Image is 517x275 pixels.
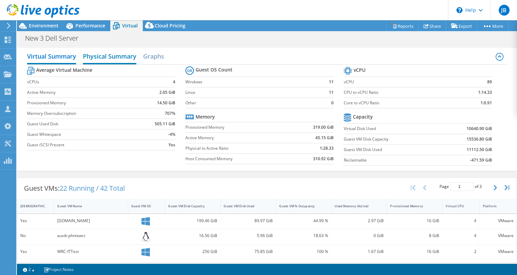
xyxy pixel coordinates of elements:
[467,125,492,132] b: 10640.90 GiB
[173,79,175,85] b: 4
[467,136,492,143] b: 15536.80 GiB
[477,21,509,31] a: More
[27,49,76,64] h2: Virtual Summary
[27,100,140,106] label: Provisioned Memory
[390,232,439,239] div: 8 GiB
[390,248,439,255] div: 16 GiB
[185,124,291,131] label: Provisioned Memory
[168,217,217,225] div: 199.46 GiB
[155,22,185,29] span: Cloud Pricing
[185,89,320,96] label: Linux
[22,35,89,42] h1: New 3 Dell Server
[446,232,476,239] div: 4
[344,79,453,85] label: vCPU
[440,182,482,191] span: Page of
[185,155,291,162] label: Host Consumed Memory
[279,248,328,255] div: 100 %
[159,89,175,96] b: 2.05 GiB
[168,142,175,148] b: Yes
[27,131,140,138] label: Guest Whitespace
[143,49,164,63] h2: Graphs
[39,265,78,274] a: Project Notes
[470,157,492,164] b: -471.59 GiB
[279,232,328,239] div: 18.63 %
[450,182,474,191] input: jump to page
[224,204,265,208] div: Guest VM Disk Used
[487,79,492,85] b: 89
[329,89,334,96] b: 11
[335,217,384,225] div: 2.97 GiB
[157,100,175,106] b: 14.50 GiB
[344,157,441,164] label: Reclaimable
[168,204,209,208] div: Guest VM Disk Capacity
[446,204,468,208] div: Virtual CPU
[57,204,117,208] div: Guest VM Name
[185,79,320,85] label: Windows
[20,248,51,255] div: Yes
[344,125,441,132] label: Virtual Disk Used
[499,5,510,16] span: JB
[479,184,482,189] span: 3
[165,110,175,117] b: 707%
[313,155,334,162] b: 310.92 GiB
[344,146,441,153] label: Guest VM Disk Used
[20,217,51,225] div: Yes
[456,7,463,13] svg: \n
[131,204,154,208] div: Guest VM OS
[344,136,441,143] label: Guest VM Disk Capacity
[27,89,140,96] label: Active Memory
[344,100,453,106] label: Core to vCPU Ratio
[313,124,334,131] b: 319.00 GiB
[196,113,215,120] b: Memory
[20,232,51,239] div: No
[168,232,217,239] div: 16.56 GiB
[20,204,43,208] div: [DEMOGRAPHIC_DATA]
[279,217,328,225] div: 44.99 %
[320,145,334,152] b: 1:28.33
[390,204,431,208] div: Provisioned Memory
[17,178,132,199] div: Guest VMs:
[478,89,492,96] b: 1:14.33
[27,110,140,117] label: Memory Oversubscription
[18,265,39,274] a: 2
[224,232,273,239] div: 5.96 GiB
[57,217,125,225] div: [DOMAIN_NAME]
[483,232,514,239] div: VMware
[446,21,477,31] a: Export
[57,232,125,239] div: auvik-phntxwrc
[224,217,273,225] div: 89.97 GiB
[390,217,439,225] div: 16 GiB
[75,22,105,29] span: Performance
[279,204,320,208] div: Guest VM % Occupancy
[185,100,320,106] label: Other
[335,204,376,208] div: Used Memory (Active)
[446,248,476,255] div: 2
[483,248,514,255] div: VMware
[57,248,125,255] div: WRC-ITTest
[354,67,365,73] b: vCPU
[467,146,492,153] b: 11112.50 GiB
[419,21,446,31] a: Share
[480,100,492,106] b: 1:0.91
[483,204,505,208] div: Platform
[335,248,384,255] div: 1.67 GiB
[329,79,334,85] b: 11
[344,89,453,96] label: CPU to vCPU Ratio
[386,21,419,31] a: Reports
[27,79,140,85] label: vCPUs
[353,113,373,120] b: Capacity
[224,248,273,255] div: 75.85 GiB
[185,134,291,141] label: Active Memory
[155,121,175,127] b: 505.11 GiB
[29,22,59,29] span: Environment
[60,184,125,193] span: 22 Running / 42 Total
[83,49,136,64] h2: Physical Summary
[36,67,92,73] b: Average Virtual Machine
[27,142,140,148] label: Guest iSCSI Present
[122,22,138,29] span: Virtual
[483,217,514,225] div: VMware
[331,100,334,106] b: 0
[196,66,232,73] b: Guest OS Count
[168,248,217,255] div: 250 GiB
[27,121,140,127] label: Guest Used Disk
